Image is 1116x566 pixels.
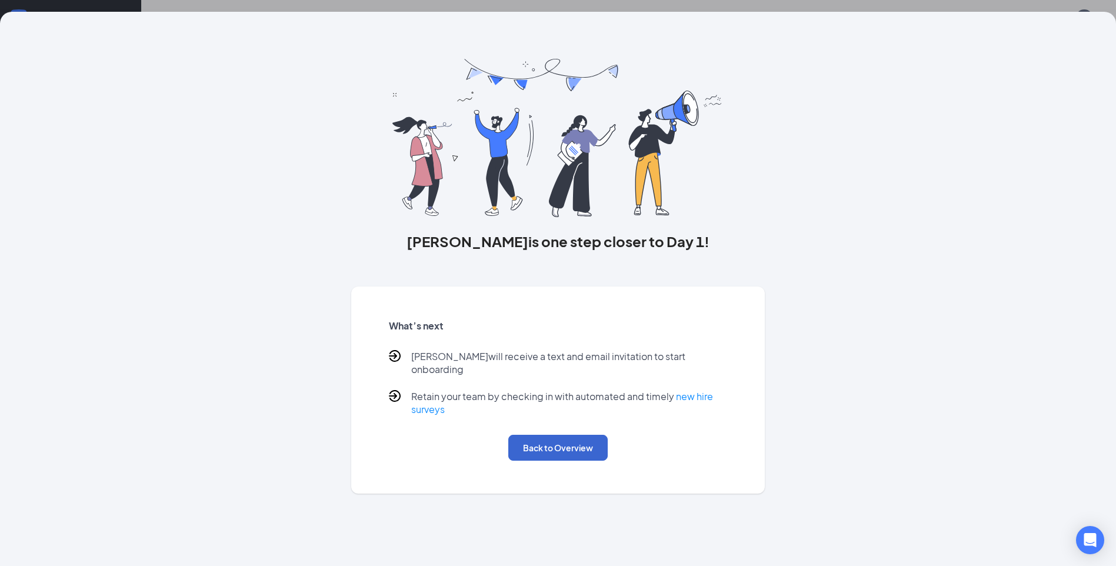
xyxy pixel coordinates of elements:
a: new hire surveys [411,390,713,415]
p: [PERSON_NAME] will receive a text and email invitation to start onboarding [411,350,728,376]
h3: [PERSON_NAME] is one step closer to Day 1! [351,231,765,251]
h5: What’s next [389,319,728,332]
button: Back to Overview [508,435,608,461]
div: Open Intercom Messenger [1076,526,1104,554]
p: Retain your team by checking in with automated and timely [411,390,728,416]
img: you are all set [392,59,724,217]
